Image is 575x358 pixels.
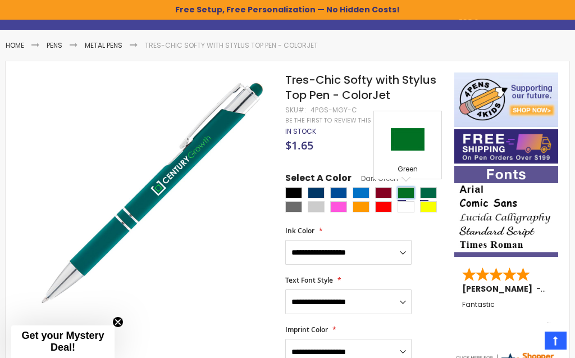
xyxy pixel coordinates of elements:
[285,105,306,115] strong: SKU
[285,116,403,125] a: Be the first to review this product
[462,283,536,294] span: [PERSON_NAME]
[398,201,414,212] div: White
[285,325,328,334] span: Imprint Color
[285,226,314,235] span: Ink Color
[375,187,392,198] div: Burgundy
[375,201,392,212] div: Red
[145,41,318,50] li: Tres-Chic Softy with Stylus Top Pen - ColorJet
[112,316,124,328] button: Close teaser
[11,325,115,358] div: Get your Mystery Deal!Close teaser
[420,201,437,212] div: Yellow
[285,275,333,285] span: Text Font Style
[353,201,369,212] div: Orange
[21,330,104,353] span: Get your Mystery Deal!
[454,166,558,257] img: font-personalization-examples
[6,40,24,50] a: Home
[420,187,437,198] div: Dark Green
[285,172,352,187] span: Select A Color
[285,138,313,153] span: $1.65
[285,72,436,103] span: Tres-Chic Softy with Stylus Top Pen - ColorJet
[28,71,272,316] img: dark-green-tres-chic-softy-with-stylus-top-colorjet-mgy-c_1.jpg
[285,126,316,136] span: In stock
[482,328,575,358] iframe: Google Customer Reviews
[353,187,369,198] div: Blue Light
[285,127,316,136] div: Availability
[454,129,558,164] img: Free shipping on orders over $199
[462,301,550,325] div: Fantastic
[330,187,347,198] div: Dark Blue
[311,106,357,115] div: 4PGS-MGY-C
[47,40,62,50] a: Pens
[454,72,558,128] img: 4pens 4 kids
[285,187,302,198] div: Black
[377,165,439,176] div: Green
[85,40,122,50] a: Metal Pens
[398,187,414,198] div: Green
[330,201,347,212] div: Pink
[308,187,325,198] div: Navy Blue
[308,201,325,212] div: Grey Light
[352,174,398,183] span: Dark Green
[285,201,302,212] div: Grey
